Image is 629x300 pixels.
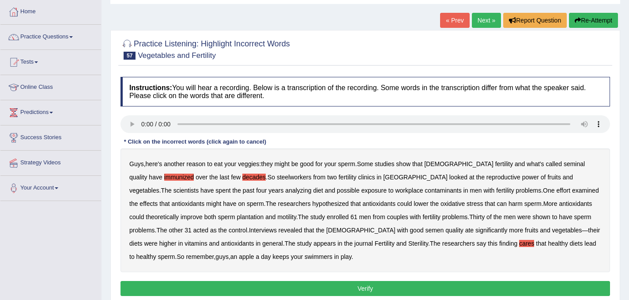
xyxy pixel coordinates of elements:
[525,227,538,234] b: fruits
[496,187,514,194] b: fertility
[0,151,101,173] a: Strategy Videos
[313,240,336,247] b: appears
[238,200,245,207] b: on
[548,240,568,247] b: healthy
[266,200,276,207] b: The
[449,174,467,181] b: looked
[161,187,172,194] b: The
[556,187,570,194] b: effort
[465,227,474,234] b: ate
[397,227,408,234] b: with
[493,213,502,220] b: the
[357,160,373,167] b: Some
[341,253,352,260] b: play
[237,213,264,220] b: plantation
[215,253,229,260] b: guys
[285,187,311,194] b: analyzing
[495,160,513,167] b: fertility
[552,227,582,234] b: vegetables
[231,174,241,181] b: few
[256,187,267,194] b: four
[291,253,303,260] b: your
[214,160,222,167] b: eat
[185,240,207,247] b: vitamins
[129,200,138,207] b: the
[519,240,534,247] b: cares
[275,160,290,167] b: might
[146,160,162,167] b: here's
[193,227,208,234] b: acted
[412,160,422,167] b: that
[430,240,441,247] b: The
[325,187,335,194] b: and
[0,176,101,198] a: Your Account
[223,200,236,207] b: have
[338,160,355,167] b: sperm
[375,160,394,167] b: studies
[243,187,254,194] b: past
[467,200,483,207] b: stress
[156,227,167,234] b: The
[547,174,561,181] b: fruits
[173,187,199,194] b: scientists
[256,240,260,247] b: in
[337,187,359,194] b: possible
[313,187,323,194] b: diet
[229,227,247,234] b: control
[508,200,523,207] b: harm
[313,174,325,181] b: from
[159,200,169,207] b: that
[517,213,531,220] b: were
[129,253,135,260] b: to
[169,227,183,234] b: other
[0,75,101,97] a: Online Class
[375,240,395,247] b: Fertility
[129,84,172,91] b: Instructions:
[139,200,158,207] b: effects
[359,213,371,220] b: men
[441,200,465,207] b: oxidative
[362,200,395,207] b: antioxidants
[146,213,179,220] b: theoretically
[463,187,468,194] b: in
[277,174,312,181] b: steelworkers
[440,13,469,28] a: « Prev
[559,200,592,207] b: antioxidants
[475,227,507,234] b: significantly
[387,213,408,220] b: couples
[488,240,497,247] b: this
[224,160,236,167] b: your
[540,227,550,234] b: and
[469,174,475,181] b: at
[121,281,610,296] button: Verify
[158,253,175,260] b: sperm
[164,174,194,181] b: immunized
[315,160,322,167] b: for
[543,200,557,207] b: More
[218,227,227,234] b: the
[485,200,495,207] b: that
[177,253,184,260] b: So
[178,240,183,247] b: in
[129,174,147,181] b: quality
[121,137,270,146] div: * Click on the incorrect words (click again to cancel)
[221,240,254,247] b: antioxidants
[442,240,475,247] b: researchers
[268,187,283,194] b: years
[503,13,567,28] button: Report Question
[486,213,492,220] b: of
[350,200,361,207] b: that
[124,52,136,60] span: 57
[483,187,494,194] b: with
[552,213,557,220] b: to
[181,213,203,220] b: improve
[149,174,162,181] b: have
[249,227,277,234] b: Interviews
[278,200,311,207] b: researchers
[425,187,461,194] b: contaminants
[574,213,591,220] b: sperm
[297,240,312,247] b: study
[424,160,493,167] b: [DEMOGRAPHIC_DATA]
[470,187,482,194] b: men
[218,213,235,220] b: sperm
